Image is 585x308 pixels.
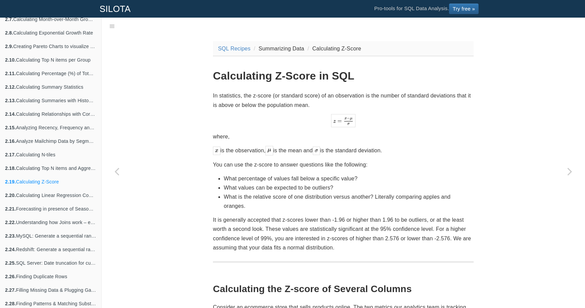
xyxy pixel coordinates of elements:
b: 2.25. [5,260,16,266]
b: 2.15. [5,125,16,130]
img: _mathjax_95acd238.svg [313,147,320,155]
li: What percentage of values fall below a specific value? [224,174,474,183]
b: 2.9. [5,44,13,49]
b: 2.26. [5,274,16,279]
b: 2.8. [5,30,13,36]
b: 2.11. [5,71,16,76]
iframe: Drift Widget Chat Controller [551,274,577,300]
b: 2.12. [5,84,16,90]
p: where, [213,132,474,141]
li: Pro-tools for SQL Data Analysis. [367,0,485,17]
b: 2.24. [5,247,16,252]
b: 2.14. [5,111,16,117]
li: What is the relative score of one distribution versus another? Literally comparing apples and ora... [224,192,474,211]
li: Summarizing Data [252,44,304,53]
a: Try free » [449,3,479,14]
b: 2.21. [5,206,16,212]
li: What values can be expected to be outliers? [224,183,474,192]
a: Previous page: Calculating Top N items and Aggregating (sum) the remainder into [102,35,132,308]
a: SILOTA [94,0,136,17]
b: 2.23. [5,233,16,239]
b: 2.13. [5,98,16,103]
img: _mathjax_974e4a86.svg [331,114,355,127]
h1: Calculating Z-Score in SQL [213,70,474,82]
img: _mathjax_6adb9e9f.svg [265,146,273,155]
a: Next page: Calculating Linear Regression Coefficients [555,35,585,308]
p: You can use the z-score to answer questions like the following: [213,160,474,169]
h2: Calculating the Z-score of Several Columns [213,284,474,294]
b: 2.18. [5,166,16,171]
b: 2.16. [5,138,16,144]
p: is the observation, is the mean and is the standard deviation. [213,146,474,156]
b: 2.27. [5,287,16,293]
b: 2.28. [5,301,16,306]
li: Calculating Z-Score [306,44,361,53]
a: SQL Recipes [218,46,251,51]
b: 2.7. [5,17,13,22]
p: It is generally accepted that z-scores lower than -1.96 or higher than 1.96 to be outliers, or at... [213,215,474,252]
b: 2.20. [5,193,16,198]
b: 2.22. [5,220,16,225]
b: 2.19. [5,179,16,184]
b: 2.10. [5,57,16,63]
p: In statistics, the z-score (or standard score) of an observation is the number of standard deviat... [213,91,474,109]
img: _mathjax_8cdc1683.svg [213,147,220,155]
b: 2.17. [5,152,16,157]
